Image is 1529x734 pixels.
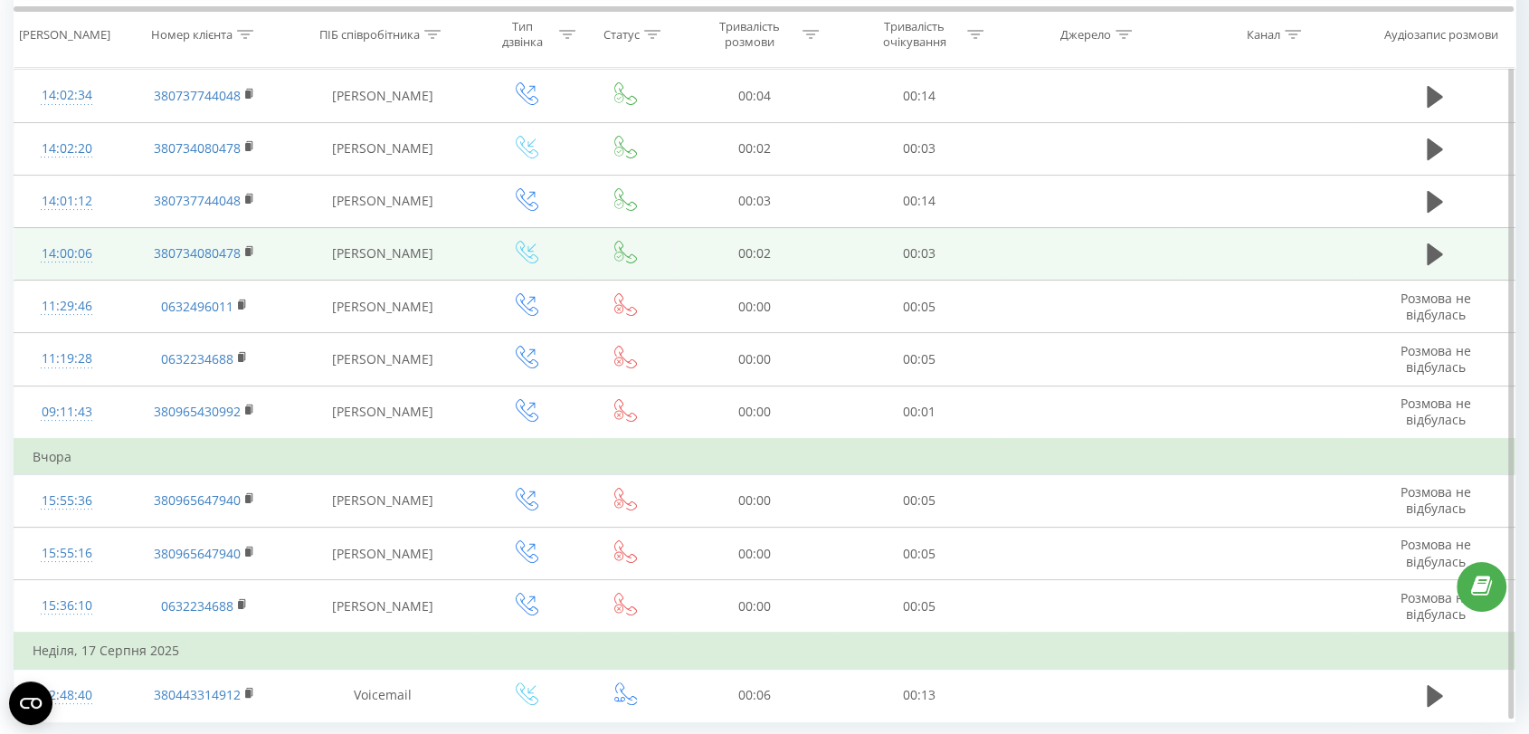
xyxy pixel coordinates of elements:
div: 15:55:36 [33,483,101,519]
td: 00:02 [672,122,837,175]
div: 11:29:46 [33,289,101,324]
td: [PERSON_NAME] [290,386,475,439]
td: 00:01 [837,386,1002,439]
a: 380734080478 [154,139,241,157]
a: 0632496011 [161,298,233,315]
a: 380734080478 [154,244,241,262]
td: 00:00 [672,528,837,580]
a: 380443314912 [154,686,241,703]
div: Аудіозапис розмови [1384,26,1498,42]
td: 00:00 [672,333,837,386]
div: Тривалість розмови [701,19,798,50]
td: [PERSON_NAME] [290,528,475,580]
td: 00:14 [837,175,1002,227]
div: 15:36:10 [33,588,101,624]
a: 0632234688 [161,350,233,367]
td: 00:05 [837,281,1002,333]
div: Тип дзвінка [491,19,555,50]
td: 00:05 [837,528,1002,580]
div: 15:55:16 [33,536,101,571]
td: [PERSON_NAME] [290,580,475,634]
a: 380737744048 [154,192,241,209]
div: 14:01:12 [33,184,101,219]
div: Статус [603,26,640,42]
span: Розмова не відбулась [1400,395,1470,428]
a: 0632234688 [161,597,233,615]
div: Джерело [1060,26,1111,42]
td: [PERSON_NAME] [290,122,475,175]
a: 380965647940 [154,491,241,509]
td: [PERSON_NAME] [290,70,475,122]
td: 00:00 [672,281,837,333]
td: 00:13 [837,669,1002,721]
td: 00:05 [837,333,1002,386]
div: ПІБ співробітника [319,26,420,42]
td: 00:00 [672,386,837,439]
div: [PERSON_NAME] [19,26,110,42]
td: Вчора [14,439,1515,475]
td: [PERSON_NAME] [290,281,475,333]
span: Розмова не відбулась [1400,589,1470,623]
td: 00:04 [672,70,837,122]
td: 00:00 [672,580,837,634]
td: [PERSON_NAME] [290,474,475,527]
span: Розмова не відбулась [1400,342,1470,376]
button: Open CMP widget [9,682,52,725]
div: 11:19:28 [33,341,101,377]
span: Розмова не відбулась [1400,483,1470,517]
td: Неділя, 17 Серпня 2025 [14,633,1515,669]
td: [PERSON_NAME] [290,333,475,386]
div: 09:11:43 [33,395,101,430]
a: 380965647940 [154,545,241,562]
td: 00:06 [672,669,837,721]
td: [PERSON_NAME] [290,227,475,280]
td: 00:00 [672,474,837,527]
td: 00:02 [672,227,837,280]
div: Канал [1247,26,1280,42]
a: 380965430992 [154,403,241,420]
span: Розмова не відбулась [1400,536,1470,569]
td: 00:05 [837,474,1002,527]
div: Тривалість очікування [866,19,963,50]
div: 14:02:34 [33,78,101,113]
td: Voicemail [290,669,475,721]
td: 00:14 [837,70,1002,122]
div: Номер клієнта [151,26,233,42]
td: 00:03 [837,122,1002,175]
div: 14:00:06 [33,236,101,272]
a: 380737744048 [154,87,241,104]
td: 00:03 [837,227,1002,280]
td: 00:03 [672,175,837,227]
div: 12:48:40 [33,678,101,713]
div: 14:02:20 [33,131,101,167]
span: Розмова не відбулась [1400,290,1470,323]
td: 00:05 [837,580,1002,634]
td: [PERSON_NAME] [290,175,475,227]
